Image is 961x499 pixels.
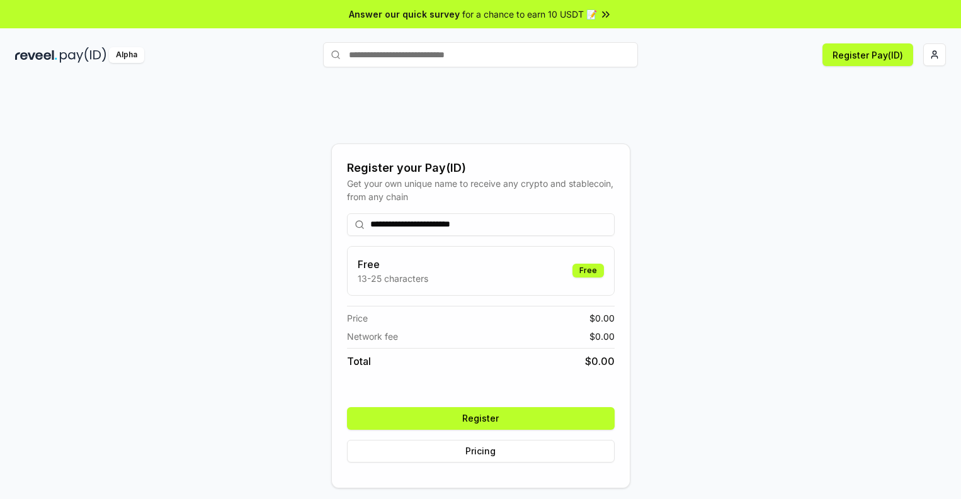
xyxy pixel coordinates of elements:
[347,330,398,343] span: Network fee
[572,264,604,278] div: Free
[589,311,615,325] span: $ 0.00
[585,354,615,369] span: $ 0.00
[347,407,615,430] button: Register
[60,47,106,63] img: pay_id
[109,47,144,63] div: Alpha
[349,8,460,21] span: Answer our quick survey
[462,8,597,21] span: for a chance to earn 10 USDT 📝
[347,177,615,203] div: Get your own unique name to receive any crypto and stablecoin, from any chain
[589,330,615,343] span: $ 0.00
[15,47,57,63] img: reveel_dark
[358,272,428,285] p: 13-25 characters
[347,311,368,325] span: Price
[347,159,615,177] div: Register your Pay(ID)
[822,43,913,66] button: Register Pay(ID)
[347,440,615,463] button: Pricing
[358,257,428,272] h3: Free
[347,354,371,369] span: Total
